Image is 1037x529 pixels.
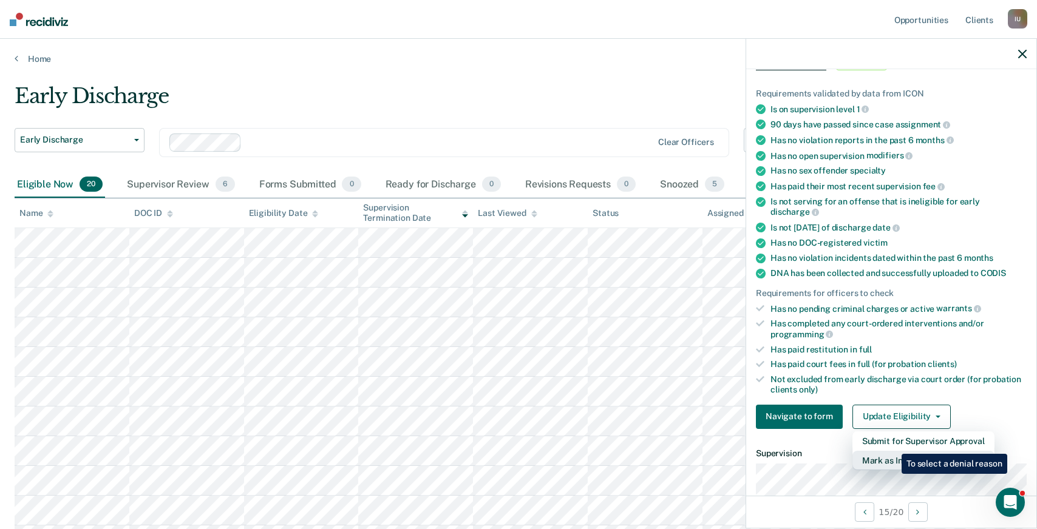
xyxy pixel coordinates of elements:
[756,288,1027,298] div: Requirements for officers to check
[996,488,1025,517] iframe: Intercom live chat
[852,431,994,451] button: Submit for Supervisor Approval
[770,374,1027,395] div: Not excluded from early discharge via court order (for probation clients
[770,222,1027,233] div: Is not [DATE] of discharge
[896,120,950,129] span: assignment
[852,405,951,429] button: Update Eligibility
[617,177,636,192] span: 0
[928,359,957,369] span: clients)
[770,104,1027,115] div: Is on supervision level
[756,448,1027,459] dt: Supervision
[770,253,1027,263] div: Has no violation incidents dated within the past 6
[216,177,235,192] span: 6
[363,203,468,223] div: Supervision Termination Date
[936,303,981,313] span: warrants
[863,238,888,248] span: victim
[756,405,848,429] a: Navigate to form link
[770,303,1027,314] div: Has no pending criminal charges or active
[850,166,886,175] span: specialty
[134,208,173,218] div: DOC ID
[19,208,53,218] div: Name
[20,135,129,145] span: Early Discharge
[705,177,724,192] span: 5
[770,329,833,339] span: programming
[770,119,1027,130] div: 90 days have passed since case
[770,181,1027,192] div: Has paid their most recent supervision
[770,135,1027,146] div: Has no violation reports in the past 6
[866,150,913,160] span: modifiers
[80,177,103,192] span: 20
[852,451,994,470] button: Mark as Ineligible
[770,318,1027,339] div: Has completed any court-ordered interventions and/or
[799,385,818,394] span: only)
[908,502,928,522] button: Next Opportunity
[10,13,68,26] img: Recidiviz
[872,223,899,232] span: date
[770,197,1027,217] div: Is not serving for an offense that is ineligible for early
[770,238,1027,248] div: Has no DOC-registered
[964,253,993,263] span: months
[770,166,1027,176] div: Has no sex offender
[658,137,714,147] div: Clear officers
[478,208,537,218] div: Last Viewed
[756,405,843,429] button: Navigate to form
[770,359,1027,369] div: Has paid court fees in full (for probation
[923,181,945,191] span: fee
[124,172,237,198] div: Supervisor Review
[482,177,501,192] span: 0
[770,207,819,217] span: discharge
[707,208,764,218] div: Assigned to
[15,84,792,118] div: Early Discharge
[523,172,638,198] div: Revisions Requests
[15,53,1022,64] a: Home
[383,172,503,198] div: Ready for Discharge
[857,104,869,114] span: 1
[756,89,1027,99] div: Requirements validated by data from ICON
[658,172,727,198] div: Snoozed
[770,150,1027,161] div: Has no open supervision
[15,172,105,198] div: Eligible Now
[746,496,1036,528] div: 15 / 20
[257,172,364,198] div: Forms Submitted
[249,208,319,218] div: Eligibility Date
[770,345,1027,355] div: Has paid restitution in
[770,268,1027,278] div: DNA has been collected and successfully uploaded to
[1008,9,1027,29] div: I U
[859,345,872,354] span: full
[593,208,619,218] div: Status
[981,268,1006,278] span: CODIS
[916,135,954,145] span: months
[342,177,361,192] span: 0
[855,502,874,522] button: Previous Opportunity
